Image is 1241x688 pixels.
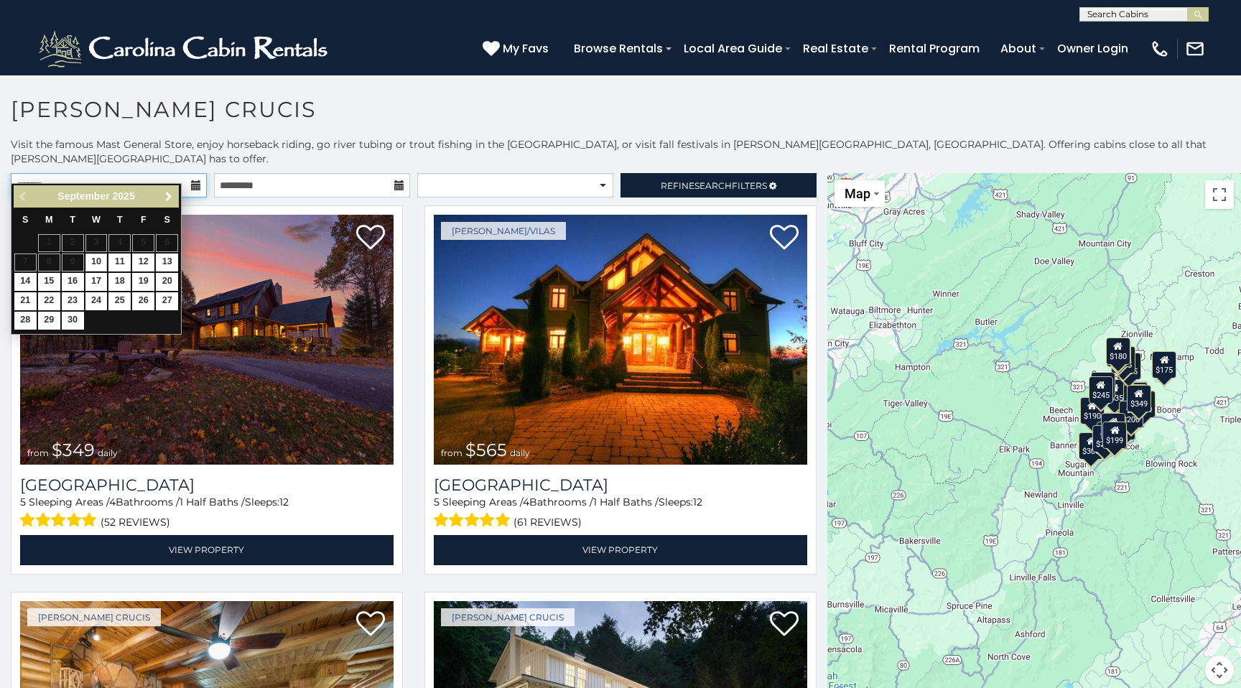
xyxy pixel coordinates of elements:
[45,215,53,225] span: Monday
[20,475,394,495] h3: Diamond Creek Lodge
[510,447,530,458] span: daily
[661,180,767,191] span: Refine Filters
[434,496,440,508] span: 5
[1152,351,1176,378] div: $175
[1127,385,1151,412] div: $349
[1113,396,1138,424] div: $410
[1185,39,1205,59] img: mail-regular-white.png
[20,496,26,508] span: 5
[465,440,507,460] span: $565
[109,496,116,508] span: 4
[770,610,799,640] a: Add to favorites
[85,273,108,291] a: 17
[70,215,75,225] span: Tuesday
[1106,338,1130,365] div: $180
[693,496,702,508] span: 12
[356,223,385,254] a: Add to favorites
[882,36,987,61] a: Rental Program
[1092,425,1117,452] div: $230
[57,190,109,202] span: September
[20,475,394,495] a: [GEOGRAPHIC_DATA]
[14,312,37,330] a: 28
[36,27,334,70] img: White-1-2.png
[159,187,177,205] a: Next
[132,273,154,291] a: 19
[163,191,175,203] span: Next
[796,36,875,61] a: Real Estate
[1089,376,1113,404] div: $245
[434,215,807,465] img: Wilderness Lodge
[62,273,84,291] a: 16
[20,495,394,531] div: Sleeping Areas / Bathrooms / Sleeps:
[62,312,84,330] a: 30
[1123,384,1148,412] div: $185
[567,36,670,61] a: Browse Rentals
[85,254,108,271] a: 10
[20,535,394,564] a: View Property
[593,496,659,508] span: 1 Half Baths /
[1101,413,1125,440] div: $250
[164,215,170,225] span: Saturday
[156,273,178,291] a: 20
[132,254,154,271] a: 12
[677,36,789,61] a: Local Area Guide
[1091,372,1115,399] div: $305
[694,180,732,191] span: Search
[993,36,1044,61] a: About
[98,447,118,458] span: daily
[434,535,807,564] a: View Property
[52,440,95,460] span: $349
[108,254,131,271] a: 11
[1123,382,1148,409] div: $360
[92,215,101,225] span: Wednesday
[1119,401,1143,428] div: $200
[441,608,575,626] a: [PERSON_NAME] Crucis
[441,222,566,240] a: [PERSON_NAME]/Vilas
[1103,422,1128,450] div: $275
[156,254,178,271] a: 13
[845,186,870,201] span: Map
[1150,39,1170,59] img: phone-regular-white.png
[132,292,154,310] a: 26
[22,215,28,225] span: Sunday
[770,223,799,254] a: Add to favorites
[117,215,123,225] span: Thursday
[513,513,582,531] span: (61 reviews)
[14,273,37,291] a: 14
[141,215,147,225] span: Friday
[1205,180,1234,209] button: Toggle fullscreen view
[27,447,49,458] span: from
[835,180,885,207] button: Change map style
[113,190,135,202] span: 2025
[156,292,178,310] a: 27
[14,292,37,310] a: 21
[434,475,807,495] a: [GEOGRAPHIC_DATA]
[38,312,60,330] a: 29
[62,292,84,310] a: 23
[108,292,131,310] a: 25
[434,495,807,531] div: Sleeping Areas / Bathrooms / Sleeps:
[85,292,108,310] a: 24
[1079,432,1103,460] div: $300
[1102,422,1127,449] div: $199
[20,215,394,465] img: Diamond Creek Lodge
[27,608,161,626] a: [PERSON_NAME] Crucis
[180,496,245,508] span: 1 Half Baths /
[483,39,552,58] a: My Favs
[620,173,817,197] a: RefineSearchFilters
[1079,397,1104,424] div: $190
[523,496,529,508] span: 4
[503,39,549,57] span: My Favs
[108,273,131,291] a: 18
[1205,656,1234,684] button: Map camera controls
[20,215,394,465] a: Diamond Creek Lodge from $349 daily
[38,292,60,310] a: 22
[434,475,807,495] h3: Wilderness Lodge
[1050,36,1135,61] a: Owner Login
[434,215,807,465] a: Wilderness Lodge from $565 daily
[356,610,385,640] a: Add to favorites
[279,496,289,508] span: 12
[101,513,170,531] span: (52 reviews)
[441,447,463,458] span: from
[38,273,60,291] a: 15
